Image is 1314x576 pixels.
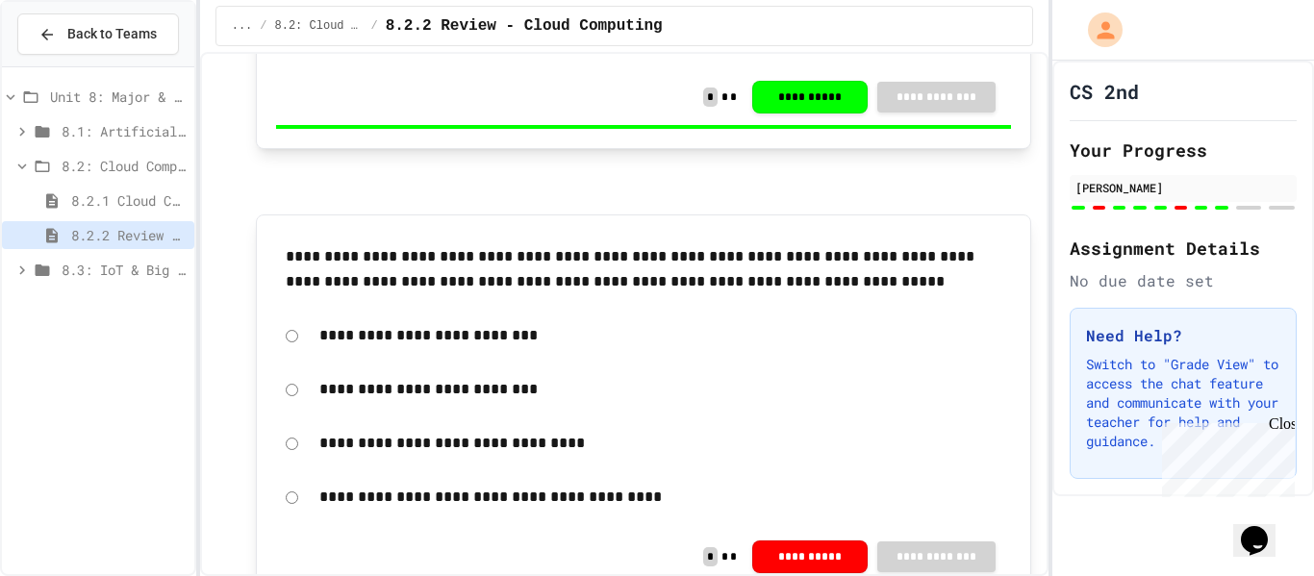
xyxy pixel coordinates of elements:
h1: CS 2nd [1070,78,1139,105]
h2: Your Progress [1070,137,1297,163]
h2: Assignment Details [1070,235,1297,262]
span: Back to Teams [67,24,157,44]
p: Switch to "Grade View" to access the chat feature and communicate with your teacher for help and ... [1086,355,1280,451]
iframe: chat widget [1154,415,1295,497]
span: Unit 8: Major & Emerging Technologies [50,87,187,107]
span: 8.2: Cloud Computing [62,156,187,176]
span: 8.2: Cloud Computing [275,18,364,34]
div: [PERSON_NAME] [1075,179,1291,196]
div: No due date set [1070,269,1297,292]
span: / [260,18,266,34]
span: 8.2.1 Cloud Computing: Transforming the Digital World [71,190,187,211]
h3: Need Help? [1086,324,1280,347]
span: ... [232,18,253,34]
button: Back to Teams [17,13,179,55]
span: 8.1: Artificial Intelligence Basics [62,121,187,141]
span: 8.3: IoT & Big Data [62,260,187,280]
span: 8.2.2 Review - Cloud Computing [386,14,663,38]
div: Chat with us now!Close [8,8,133,122]
span: 8.2.2 Review - Cloud Computing [71,225,187,245]
div: My Account [1068,8,1127,52]
iframe: chat widget [1233,499,1295,557]
span: / [370,18,377,34]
